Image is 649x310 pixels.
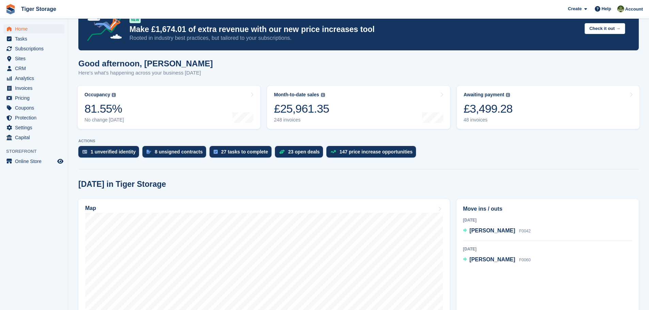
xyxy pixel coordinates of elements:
img: price_increase_opportunities-93ffe204e8149a01c8c9dc8f82e8f89637d9d84a8eef4429ea346261dce0b2c0.svg [330,150,336,153]
span: Capital [15,133,56,142]
span: Subscriptions [15,44,56,53]
div: [DATE] [463,217,632,223]
h2: Move ins / outs [463,205,632,213]
a: 27 tasks to complete [210,146,275,161]
img: icon-info-grey-7440780725fd019a000dd9b08b2336e03edf1995a4989e88bcd33f0948082b44.svg [506,93,510,97]
img: Matthew Ellwood [617,5,624,12]
a: menu [3,113,64,123]
img: stora-icon-8386f47178a22dfd0bd8f6a31ec36ba5ce8667c1dd55bd0f319d3a0aa187defe.svg [5,4,16,14]
a: menu [3,133,64,142]
span: F0042 [519,229,531,233]
span: Account [625,6,643,13]
div: 8 unsigned contracts [155,149,203,154]
span: F0060 [519,258,531,262]
div: NEW [129,16,141,23]
div: Awaiting payment [464,92,505,98]
h1: Good afternoon, [PERSON_NAME] [78,59,213,68]
a: [PERSON_NAME] F0042 [463,227,531,235]
a: menu [3,83,64,93]
div: [DATE] [463,246,632,252]
a: menu [3,74,64,83]
div: 147 price increase opportunities [339,149,413,154]
p: Here's what's happening across your business [DATE] [78,69,213,77]
button: Check it out → [585,23,625,34]
div: Month-to-date sales [274,92,319,98]
a: Preview store [56,157,64,165]
img: contract_signature_icon-13c848040528278c33f63329250d36e43548de30e8caae1d1a13099fd9432cc5.svg [146,150,151,154]
a: Month-to-date sales £25,961.35 248 invoices [267,86,450,129]
span: Coupons [15,103,56,113]
a: menu [3,93,64,103]
a: 8 unsigned contracts [142,146,210,161]
div: 27 tasks to complete [221,149,268,154]
div: 1 unverified identity [91,149,136,154]
span: Pricing [15,93,56,103]
h2: Map [85,205,96,211]
span: [PERSON_NAME] [469,257,515,262]
a: [PERSON_NAME] F0060 [463,256,531,264]
a: menu [3,103,64,113]
a: menu [3,44,64,53]
div: £25,961.35 [274,102,329,116]
a: 147 price increase opportunities [326,146,419,161]
img: icon-info-grey-7440780725fd019a000dd9b08b2336e03edf1995a4989e88bcd33f0948082b44.svg [321,93,325,97]
a: menu [3,123,64,132]
span: Tasks [15,34,56,44]
h2: [DATE] in Tiger Storage [78,180,166,189]
div: Occupancy [84,92,110,98]
span: CRM [15,64,56,73]
span: Settings [15,123,56,132]
img: verify_identity-adf6edd0f0f0b5bbfe63781bf79b02c33cf7c696d77639b501bdc392416b5a36.svg [82,150,87,154]
span: Sites [15,54,56,63]
a: Occupancy 81.55% No change [DATE] [78,86,260,129]
p: Make £1,674.01 of extra revenue with our new price increases tool [129,25,579,34]
div: 81.55% [84,102,124,116]
span: Help [602,5,611,12]
span: Create [568,5,582,12]
a: menu [3,24,64,34]
img: task-75834270c22a3079a89374b754ae025e5fb1db73e45f91037f5363f120a921f8.svg [214,150,218,154]
a: Tiger Storage [18,3,59,15]
span: [PERSON_NAME] [469,228,515,233]
img: icon-info-grey-7440780725fd019a000dd9b08b2336e03edf1995a4989e88bcd33f0948082b44.svg [112,93,116,97]
span: Online Store [15,157,56,166]
p: Rooted in industry best practices, but tailored to your subscriptions. [129,34,579,42]
div: 48 invoices [464,117,513,123]
p: ACTIONS [78,139,639,143]
span: Protection [15,113,56,123]
a: Awaiting payment £3,499.28 48 invoices [457,86,639,129]
a: 1 unverified identity [78,146,142,161]
a: menu [3,157,64,166]
a: menu [3,34,64,44]
a: 23 open deals [275,146,327,161]
a: menu [3,64,64,73]
span: Storefront [6,148,68,155]
img: price-adjustments-announcement-icon-8257ccfd72463d97f412b2fc003d46551f7dbcb40ab6d574587a9cd5c0d94... [81,5,129,44]
div: 248 invoices [274,117,329,123]
a: menu [3,54,64,63]
span: Home [15,24,56,34]
span: Analytics [15,74,56,83]
div: £3,499.28 [464,102,513,116]
div: 23 open deals [288,149,320,154]
span: Invoices [15,83,56,93]
div: No change [DATE] [84,117,124,123]
img: deal-1b604bf984904fb50ccaf53a9ad4b4a5d6e5aea283cecdc64d6e3604feb123c2.svg [279,149,285,154]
